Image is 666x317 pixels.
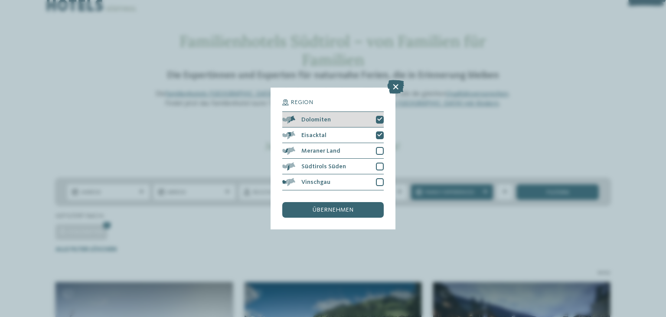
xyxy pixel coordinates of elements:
[301,132,326,138] span: Eisacktal
[301,117,331,123] span: Dolomiten
[301,163,346,170] span: Südtirols Süden
[301,148,340,154] span: Meraner Land
[291,99,313,105] span: Region
[301,179,330,185] span: Vinschgau
[313,207,353,213] span: übernehmen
